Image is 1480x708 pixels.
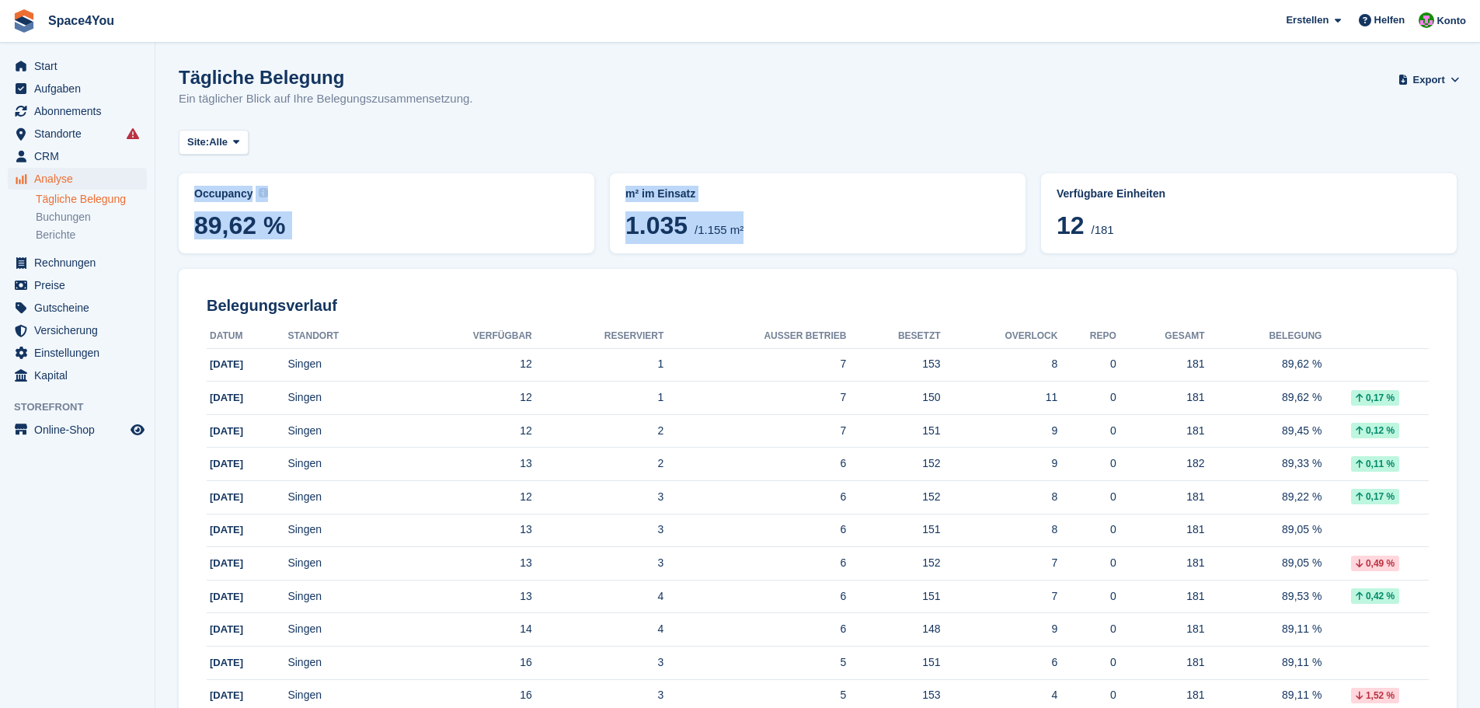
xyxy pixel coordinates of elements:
span: [DATE] [210,623,243,635]
td: Singen [287,382,401,415]
span: Einstellungen [34,342,127,364]
td: 182 [1116,448,1205,481]
td: Singen [287,414,401,448]
a: menu [8,168,147,190]
img: icon-info-grey-7440780725fd019a000dd9b08b2336e03edf1995a4989e88bcd33f0948082b44.svg [259,188,268,197]
td: 89,11 % [1205,613,1322,647]
div: 0 [1057,588,1116,605]
span: [DATE] [210,524,243,535]
td: 3 [532,481,664,514]
td: 3 [532,547,664,581]
div: 9 [941,621,1058,637]
td: Singen [287,348,401,382]
td: 12 [401,382,532,415]
a: menu [8,55,147,77]
span: Versicherung [34,319,127,341]
td: 181 [1116,647,1205,680]
h2: Belegungsverlauf [207,297,1429,315]
span: 89,62 % [194,211,579,239]
a: Speisekarte [8,419,147,441]
span: Kapital [34,364,127,386]
a: menu [8,145,147,167]
a: menu [8,78,147,99]
abbr: Current percentage of m² occupied [194,186,579,202]
th: Belegung [1205,324,1322,349]
div: 153 [846,687,940,703]
div: 0,42 % [1351,588,1399,604]
span: Helfen [1374,12,1405,28]
td: 1 [532,348,664,382]
td: 181 [1116,580,1205,613]
div: 0,12 % [1351,423,1399,438]
div: 151 [846,423,940,439]
th: Reserviert [532,324,664,349]
div: 1,52 % [1351,688,1399,703]
td: 89,53 % [1205,580,1322,613]
span: 1.035 [625,211,688,239]
span: Analyse [34,168,127,190]
td: 181 [1116,382,1205,415]
td: Singen [287,580,401,613]
a: Berichte [36,228,147,242]
span: /1.155 m² [695,223,743,236]
span: Occupancy [194,187,252,200]
td: Singen [287,613,401,647]
td: 6 [663,448,846,481]
span: Rechnungen [34,252,127,274]
td: 13 [401,547,532,581]
td: 181 [1116,514,1205,547]
span: Standorte [34,123,127,145]
div: 9 [941,423,1058,439]
td: 3 [532,647,664,680]
span: Storefront [14,399,155,415]
td: Singen [287,481,401,514]
span: [DATE] [210,392,243,403]
td: 89,62 % [1205,382,1322,415]
td: 2 [532,414,664,448]
div: 152 [846,489,940,505]
button: Export [1401,67,1457,92]
div: 8 [941,356,1058,372]
td: 89,22 % [1205,481,1322,514]
td: Singen [287,514,401,547]
div: 151 [846,654,940,671]
span: [DATE] [210,458,243,469]
td: 181 [1116,348,1205,382]
div: 8 [941,521,1058,538]
td: 7 [663,414,846,448]
abbr: Aktuelle Aufteilung der %{unit} belegten [625,186,1010,202]
span: Konto [1436,13,1466,29]
td: 4 [532,580,664,613]
th: Standort [287,324,401,349]
td: 181 [1116,547,1205,581]
a: menu [8,342,147,364]
a: Tägliche Belegung [36,192,147,207]
a: Space4You [42,8,120,33]
td: 6 [663,514,846,547]
td: 16 [401,647,532,680]
div: 9 [941,455,1058,472]
div: 0 [1057,389,1116,406]
a: Vorschau-Shop [128,420,147,439]
div: 0 [1057,555,1116,571]
div: 151 [846,521,940,538]
th: Gesamt [1116,324,1205,349]
td: 89,33 % [1205,448,1322,481]
span: CRM [34,145,127,167]
td: 89,62 % [1205,348,1322,382]
div: 0 [1057,621,1116,637]
div: 153 [846,356,940,372]
div: 7 [941,555,1058,571]
span: /181 [1091,223,1113,236]
p: Ein täglicher Blick auf Ihre Belegungszusammensetzung. [179,90,473,108]
abbr: Aktueller Prozentsatz der belegten oder überlasteten Einheiten [1057,186,1441,202]
div: 0,11 % [1351,456,1399,472]
i: Es sind Fehler bei der Synchronisierung von Smart-Einträgen aufgetreten [127,127,139,140]
td: 12 [401,414,532,448]
td: 7 [663,382,846,415]
a: menu [8,100,147,122]
span: Alle [209,134,228,150]
img: Luca-André Talhoff [1419,12,1434,28]
div: 0 [1057,423,1116,439]
span: [DATE] [210,657,243,668]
